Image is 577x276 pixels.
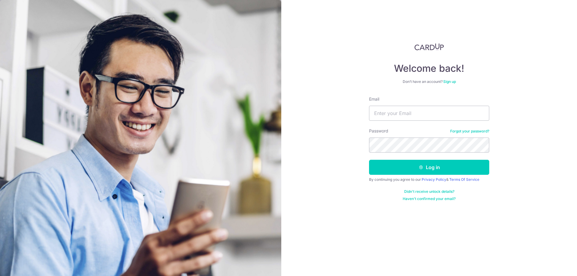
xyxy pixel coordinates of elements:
div: Don’t have an account? [369,79,489,84]
img: CardUp Logo [414,43,444,50]
label: Email [369,96,379,102]
a: Terms Of Service [449,177,479,182]
button: Log in [369,160,489,175]
div: By continuing you agree to our & [369,177,489,182]
a: Didn't receive unlock details? [404,189,454,194]
a: Forgot your password? [450,129,489,134]
input: Enter your Email [369,106,489,121]
a: Sign up [443,79,456,84]
label: Password [369,128,388,134]
a: Privacy Policy [422,177,446,182]
a: Haven't confirmed your email? [403,196,456,201]
h4: Welcome back! [369,62,489,74]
